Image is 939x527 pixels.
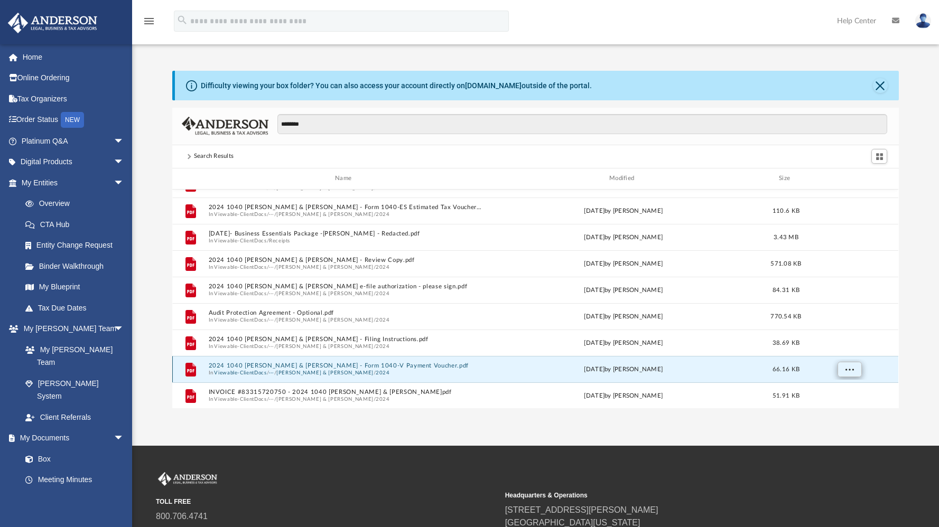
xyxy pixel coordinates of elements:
a: Order StatusNEW [7,109,140,131]
a: Online Ordering [7,68,140,89]
span: / [267,290,269,297]
small: Headquarters & Operations [505,491,847,500]
div: [DATE] by [PERSON_NAME] [487,364,760,374]
input: Search files and folders [277,114,887,134]
span: 3.43 MB [774,234,798,240]
button: 2024 [376,343,390,350]
button: 2024 1040 [PERSON_NAME] & [PERSON_NAME] - Form 1040-ES Estimated Tax Voucher.pdf [209,204,482,211]
div: [DATE] by [PERSON_NAME] [487,206,760,215]
a: Binder Walkthrough [15,256,140,277]
span: / [374,343,376,350]
button: [PERSON_NAME] & [PERSON_NAME] [276,290,374,297]
a: Entity Change Request [15,235,140,256]
div: Difficulty viewing your box folder? You can also access your account directly on outside of the p... [201,80,592,91]
div: Modified [487,174,760,183]
button: ··· [269,211,274,218]
button: [PERSON_NAME] & [PERSON_NAME] [276,263,374,270]
button: 2024 [376,211,390,218]
a: Digital Productsarrow_drop_down [7,152,140,173]
div: [DATE] by [PERSON_NAME] [487,312,760,321]
span: / [374,369,376,376]
button: Close [873,78,888,93]
a: [GEOGRAPHIC_DATA][US_STATE] [505,518,640,527]
span: 38.69 KB [773,340,799,345]
button: [PERSON_NAME] & [PERSON_NAME] [276,343,374,350]
span: / [267,263,269,270]
button: 2024 1040 [PERSON_NAME] & [PERSON_NAME] - Filing Instructions.pdf [209,336,482,343]
span: In [209,237,482,244]
span: / [374,396,376,402]
span: / [274,369,276,376]
span: 571.08 KB [771,260,802,266]
button: INVOICE #83315720750 - 2024 1040 [PERSON_NAME] & [PERSON_NAME]pdf [209,389,482,396]
div: Name [208,174,482,183]
button: Receipts [269,237,290,244]
span: / [267,369,269,376]
span: 84.31 KB [773,287,799,293]
button: ··· [269,290,274,297]
a: menu [143,20,155,27]
span: arrow_drop_down [114,318,135,340]
button: 2024 1040 [PERSON_NAME] & [PERSON_NAME] - Form 1040-V Payment Voucher.pdf [209,362,482,369]
button: Viewable-ClientDocs [215,316,267,323]
button: Switch to Grid View [871,149,887,164]
a: Tax Due Dates [15,297,140,318]
div: grid [172,190,898,409]
button: Viewable-ClientDocs [215,184,267,191]
div: NEW [61,112,84,128]
span: arrow_drop_down [114,130,135,152]
a: My Blueprint [15,277,135,298]
button: 2024 [376,369,390,376]
small: TOLL FREE [156,497,498,506]
div: [DATE] by [PERSON_NAME] [487,338,760,347]
div: id [177,174,203,183]
a: [STREET_ADDRESS][PERSON_NAME] [505,505,658,514]
i: search [176,14,188,26]
a: Tax Organizers [7,88,140,109]
a: My [PERSON_NAME] Team [15,339,129,373]
span: In [209,211,482,218]
span: 66.16 KB [773,366,799,372]
span: In [209,343,482,350]
span: / [374,316,376,323]
button: 2024 1040 [PERSON_NAME] & [PERSON_NAME] e-file authorization - please sign.pdf [209,283,482,290]
button: ··· [269,263,274,270]
div: [DATE] by [PERSON_NAME] [487,232,760,242]
a: My Documentsarrow_drop_down [7,428,135,449]
span: / [374,211,376,218]
span: 51.91 KB [773,392,799,398]
div: [DATE] by [PERSON_NAME] [487,391,760,400]
button: ··· [269,343,274,350]
button: 2024 [376,290,390,297]
a: Meeting Minutes [15,469,135,491]
span: / [267,211,269,218]
button: [PERSON_NAME] & [PERSON_NAME] [276,316,374,323]
button: Viewable-ClientDocs [215,369,267,376]
div: Search Results [194,152,234,161]
a: My [PERSON_NAME] Teamarrow_drop_down [7,318,135,340]
span: 770.54 KB [771,313,802,319]
span: / [374,184,376,191]
button: More options [838,361,862,377]
div: [DATE] by [PERSON_NAME] [487,285,760,295]
button: ··· [269,369,274,376]
span: / [267,343,269,350]
button: Audit Protection Agreement - Optional.pdf [209,309,482,316]
span: In [209,316,482,323]
img: Anderson Advisors Platinum Portal [5,13,100,33]
span: / [374,263,376,270]
a: [DOMAIN_NAME] [465,81,522,90]
a: [PERSON_NAME] System [15,373,135,407]
a: Forms Library [15,490,129,511]
span: / [274,396,276,402]
button: Viewable-ClientDocs [215,237,267,244]
button: [DATE]- Business Essentials Package -[PERSON_NAME] - Redacted.pdf [209,230,482,237]
span: / [267,316,269,323]
span: / [274,263,276,270]
span: 110.6 KB [773,208,799,213]
span: / [274,211,276,218]
span: In [209,290,482,297]
span: In [209,396,482,402]
button: 2024 [376,263,390,270]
